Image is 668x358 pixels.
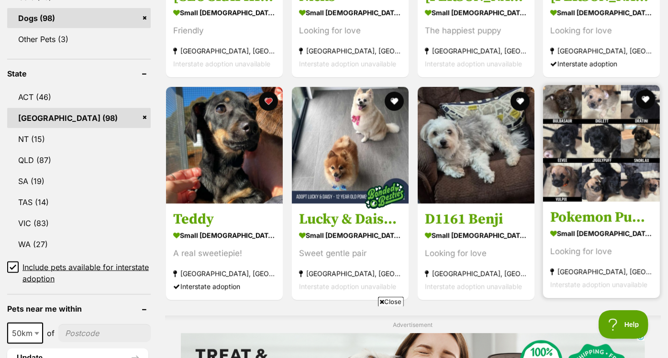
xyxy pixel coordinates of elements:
[299,210,401,228] h3: Lucky & Daisy - [DEMOGRAPHIC_DATA] Pomeranians
[550,25,653,38] div: Looking for love
[418,203,534,300] a: D1161 Benji small [DEMOGRAPHIC_DATA] Dog Looking for love [GEOGRAPHIC_DATA], [GEOGRAPHIC_DATA] In...
[299,282,396,291] span: Interstate adoption unavailable
[425,25,527,38] div: The happiest puppy
[361,172,409,219] img: bonded besties
[543,85,660,202] img: Pokemon Puppies - Poodle Dog
[173,6,276,20] strong: small [DEMOGRAPHIC_DATA] Dog
[7,29,151,49] a: Other Pets (3)
[599,310,649,339] iframe: Help Scout Beacon - Open
[299,25,401,38] div: Looking for love
[173,25,276,38] div: Friendly
[7,150,151,170] a: QLD (87)
[425,6,527,20] strong: small [DEMOGRAPHIC_DATA] Dog
[299,267,401,280] strong: [GEOGRAPHIC_DATA], [GEOGRAPHIC_DATA]
[550,245,653,258] div: Looking for love
[550,45,653,58] strong: [GEOGRAPHIC_DATA], [GEOGRAPHIC_DATA]
[160,310,508,353] iframe: Advertisement
[7,213,151,233] a: VIC (83)
[8,326,42,340] span: 50km
[47,327,55,339] span: of
[550,227,653,240] strong: small [DEMOGRAPHIC_DATA] Dog
[173,247,276,260] div: A real sweetiepie!
[73,61,144,119] img: https://img.kwcdn.com/product/fancy/98d9fd1c-c370-4a28-8aa9-41426aa731ce.jpg?imageMogr2/strip/siz...
[425,247,527,260] div: Looking for love
[7,171,151,191] a: SA (19)
[385,92,404,111] button: favourite
[550,265,653,278] strong: [GEOGRAPHIC_DATA], [GEOGRAPHIC_DATA]
[425,45,527,58] strong: [GEOGRAPHIC_DATA], [GEOGRAPHIC_DATA]
[7,261,151,284] a: Include pets available for interstate adoption
[425,60,522,68] span: Interstate adoption unavailable
[510,92,529,111] button: favourite
[259,92,278,111] button: favourite
[550,58,653,71] div: Interstate adoption
[173,210,276,228] h3: Teddy
[299,45,401,58] strong: [GEOGRAPHIC_DATA], [GEOGRAPHIC_DATA]
[543,201,660,298] a: Pokemon Puppies small [DEMOGRAPHIC_DATA] Dog Looking for love [GEOGRAPHIC_DATA], [GEOGRAPHIC_DATA...
[22,261,151,284] span: Include pets available for interstate adoption
[7,304,151,313] header: Pets near me within
[173,280,276,293] div: Interstate adoption
[292,87,409,204] img: Lucky & Daisy - 12 Year Old Pomeranians - Pomeranian Dog
[7,323,43,344] span: 50km
[7,129,151,149] a: NT (15)
[7,192,151,212] a: TAS (14)
[173,60,270,68] span: Interstate adoption unavailable
[636,90,655,109] button: favourite
[173,228,276,242] strong: small [DEMOGRAPHIC_DATA] Dog
[425,282,522,291] span: Interstate adoption unavailable
[299,6,401,20] strong: small [DEMOGRAPHIC_DATA] Dog
[7,87,151,107] a: ACT (46)
[425,267,527,280] strong: [GEOGRAPHIC_DATA], [GEOGRAPHIC_DATA]
[378,297,404,306] span: Close
[550,208,653,227] h3: Pokemon Puppies
[7,108,151,128] a: [GEOGRAPHIC_DATA] (98)
[299,228,401,242] strong: small [DEMOGRAPHIC_DATA] Dog
[299,60,396,68] span: Interstate adoption unavailable
[7,234,151,254] a: WA (27)
[299,247,401,260] div: Sweet gentle pair
[166,87,283,204] img: Teddy - Dachshund Dog
[418,87,534,204] img: D1161 Benji - Shih Tzu Dog
[550,6,653,20] strong: small [DEMOGRAPHIC_DATA] Dog
[173,267,276,280] strong: [GEOGRAPHIC_DATA], [GEOGRAPHIC_DATA]
[7,8,151,28] a: Dogs (98)
[7,69,151,78] header: State
[173,45,276,58] strong: [GEOGRAPHIC_DATA], [GEOGRAPHIC_DATA]
[425,210,527,228] h3: D1161 Benji
[550,281,647,289] span: Interstate adoption unavailable
[166,203,283,300] a: Teddy small [DEMOGRAPHIC_DATA] Dog A real sweetiepie! [GEOGRAPHIC_DATA], [GEOGRAPHIC_DATA] Inters...
[425,228,527,242] strong: small [DEMOGRAPHIC_DATA] Dog
[292,203,409,300] a: Lucky & Daisy - [DEMOGRAPHIC_DATA] Pomeranians small [DEMOGRAPHIC_DATA] Dog Sweet gentle pair [GE...
[58,324,151,342] input: postcode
